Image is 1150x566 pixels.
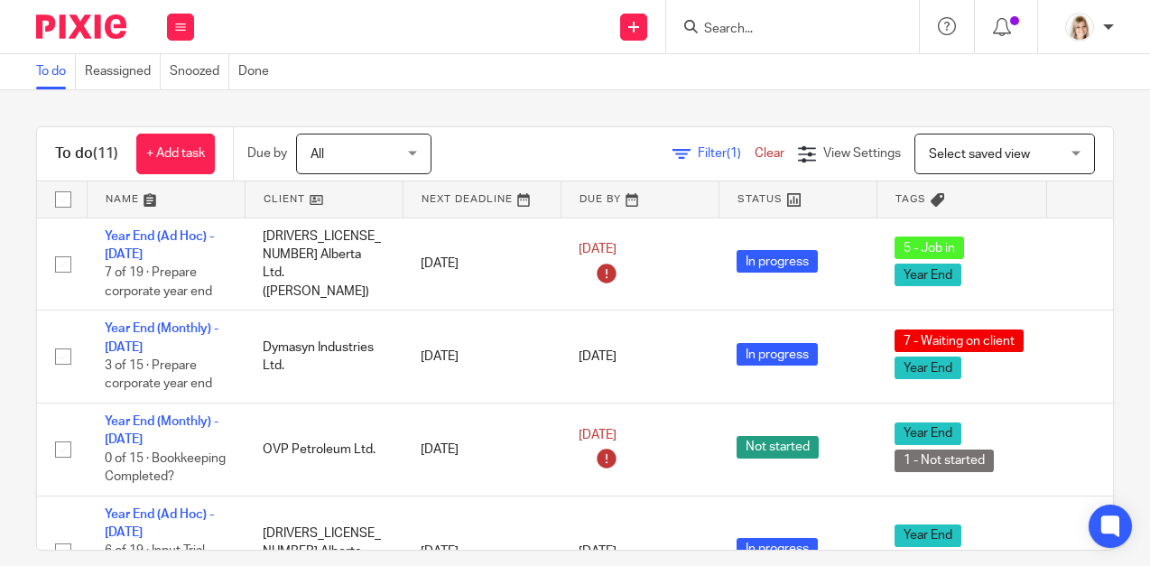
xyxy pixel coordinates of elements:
[737,250,818,273] span: In progress
[105,230,214,261] a: Year End (Ad Hoc) - [DATE]
[403,404,561,496] td: [DATE]
[170,54,229,89] a: Snoozed
[105,415,218,446] a: Year End (Monthly) - [DATE]
[895,357,961,379] span: Year End
[702,22,865,38] input: Search
[105,508,214,539] a: Year End (Ad Hoc) - [DATE]
[895,450,994,472] span: 1 - Not started
[737,343,818,366] span: In progress
[136,134,215,174] a: + Add task
[245,311,403,404] td: Dymasyn Industries Ltd.
[105,452,226,484] span: 0 of 15 · Bookkeeping Completed?
[698,147,755,160] span: Filter
[238,54,278,89] a: Done
[311,148,324,161] span: All
[245,404,403,496] td: OVP Petroleum Ltd.
[895,329,1024,352] span: 7 - Waiting on client
[755,147,784,160] a: Clear
[929,148,1030,161] span: Select saved view
[895,237,964,259] span: 5 - Job in
[579,545,617,558] span: [DATE]
[895,264,961,286] span: Year End
[36,14,126,39] img: Pixie
[895,524,961,547] span: Year End
[55,144,118,163] h1: To do
[579,350,617,363] span: [DATE]
[403,218,561,311] td: [DATE]
[105,266,212,298] span: 7 of 19 · Prepare corporate year end
[727,147,741,160] span: (1)
[85,54,161,89] a: Reassigned
[895,194,926,204] span: Tags
[579,243,617,255] span: [DATE]
[579,429,617,441] span: [DATE]
[247,144,287,162] p: Due by
[403,311,561,404] td: [DATE]
[36,54,76,89] a: To do
[823,147,901,160] span: View Settings
[895,422,961,445] span: Year End
[93,146,118,161] span: (11)
[245,218,403,311] td: [DRIVERS_LICENSE_NUMBER] Alberta Ltd. ([PERSON_NAME])
[1065,13,1094,42] img: Tayler%20Headshot%20Compressed%20Resized%202.jpg
[105,322,218,353] a: Year End (Monthly) - [DATE]
[105,359,212,391] span: 3 of 15 · Prepare corporate year end
[737,436,819,459] span: Not started
[737,538,818,561] span: In progress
